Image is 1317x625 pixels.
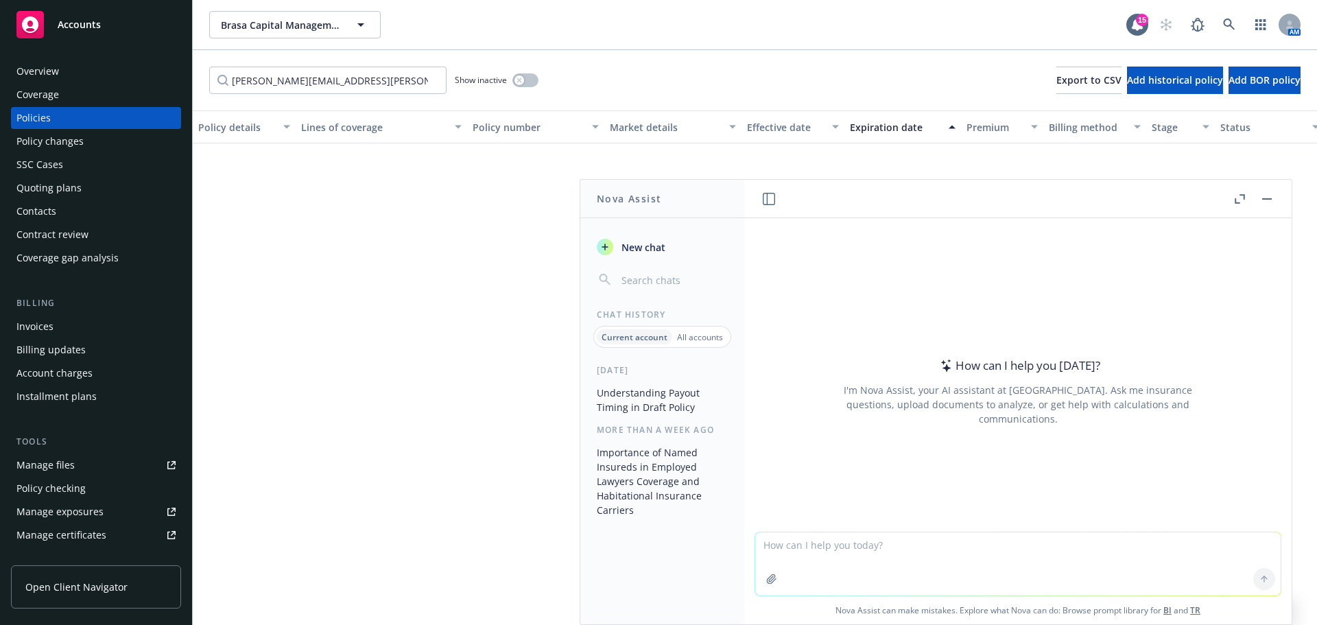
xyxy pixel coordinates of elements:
a: Invoices [11,316,181,338]
button: Importance of Named Insureds in Employed Lawyers Coverage and Habitational Insurance Carriers [591,441,733,521]
div: SSC Cases [16,154,63,176]
div: Contract review [16,224,88,246]
div: Billing updates [16,339,86,361]
div: Overview [16,60,59,82]
button: Policy details [193,110,296,143]
a: Coverage gap analysis [11,247,181,269]
div: Policy number [473,120,584,134]
button: Billing method [1043,110,1146,143]
span: Brasa Capital Management, LLC [221,18,340,32]
input: Filter by keyword... [209,67,447,94]
a: TR [1190,604,1200,616]
div: Stage [1152,120,1194,134]
a: Billing updates [11,339,181,361]
a: Accounts [11,5,181,44]
a: Manage claims [11,547,181,569]
a: SSC Cases [11,154,181,176]
span: Nova Assist can make mistakes. Explore what Nova can do: Browse prompt library for and [750,596,1286,624]
div: Expiration date [850,120,940,134]
button: Policy number [467,110,604,143]
div: Policies [16,107,51,129]
div: 15 [1136,12,1148,24]
div: Quoting plans [16,177,82,199]
div: How can I help you [DATE]? [936,357,1100,375]
span: Add BOR policy [1229,73,1301,86]
a: Installment plans [11,386,181,408]
div: Policy changes [16,130,84,152]
a: Quoting plans [11,177,181,199]
a: Start snowing [1152,11,1180,38]
button: New chat [591,235,733,259]
div: Market details [610,120,721,134]
div: Premium [966,120,1023,134]
button: Expiration date [844,110,961,143]
span: Export to CSV [1056,73,1122,86]
div: Manage exposures [16,501,104,523]
div: [DATE] [580,364,744,376]
button: Lines of coverage [296,110,467,143]
a: Policy checking [11,477,181,499]
a: Manage files [11,454,181,476]
span: Add historical policy [1127,73,1223,86]
div: Coverage gap analysis [16,247,119,269]
div: Manage certificates [16,524,106,546]
button: Export to CSV [1056,67,1122,94]
p: Current account [602,331,667,343]
button: Market details [604,110,741,143]
button: Effective date [741,110,844,143]
a: Policies [11,107,181,129]
button: Brasa Capital Management, LLC [209,11,381,38]
div: Effective date [747,120,824,134]
a: Policy changes [11,130,181,152]
div: Manage claims [16,547,86,569]
div: Manage files [16,454,75,476]
div: Policy checking [16,477,86,499]
div: Status [1220,120,1304,134]
a: Overview [11,60,181,82]
button: Stage [1146,110,1215,143]
div: Invoices [16,316,54,338]
div: More than a week ago [580,424,744,436]
div: Tools [11,435,181,449]
a: Search [1215,11,1243,38]
div: Contacts [16,200,56,222]
button: Add BOR policy [1229,67,1301,94]
div: Account charges [16,362,93,384]
input: Search chats [619,270,728,290]
div: I'm Nova Assist, your AI assistant at [GEOGRAPHIC_DATA]. Ask me insurance questions, upload docum... [825,383,1211,426]
button: Understanding Payout Timing in Draft Policy [591,381,733,418]
div: Installment plans [16,386,97,408]
span: Open Client Navigator [25,580,128,594]
div: Policy details [198,120,275,134]
a: Coverage [11,84,181,106]
button: Add historical policy [1127,67,1223,94]
div: Billing [11,296,181,310]
span: New chat [619,240,665,255]
a: Manage exposures [11,501,181,523]
a: Contacts [11,200,181,222]
div: Lines of coverage [301,120,447,134]
p: All accounts [677,331,723,343]
h1: Nova Assist [597,191,661,206]
button: Premium [961,110,1043,143]
a: Account charges [11,362,181,384]
a: Switch app [1247,11,1274,38]
div: Coverage [16,84,59,106]
div: Billing method [1049,120,1126,134]
span: Show inactive [455,74,507,86]
a: Report a Bug [1184,11,1211,38]
a: Contract review [11,224,181,246]
a: BI [1163,604,1172,616]
div: Chat History [580,309,744,320]
span: Accounts [58,19,101,30]
a: Manage certificates [11,524,181,546]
